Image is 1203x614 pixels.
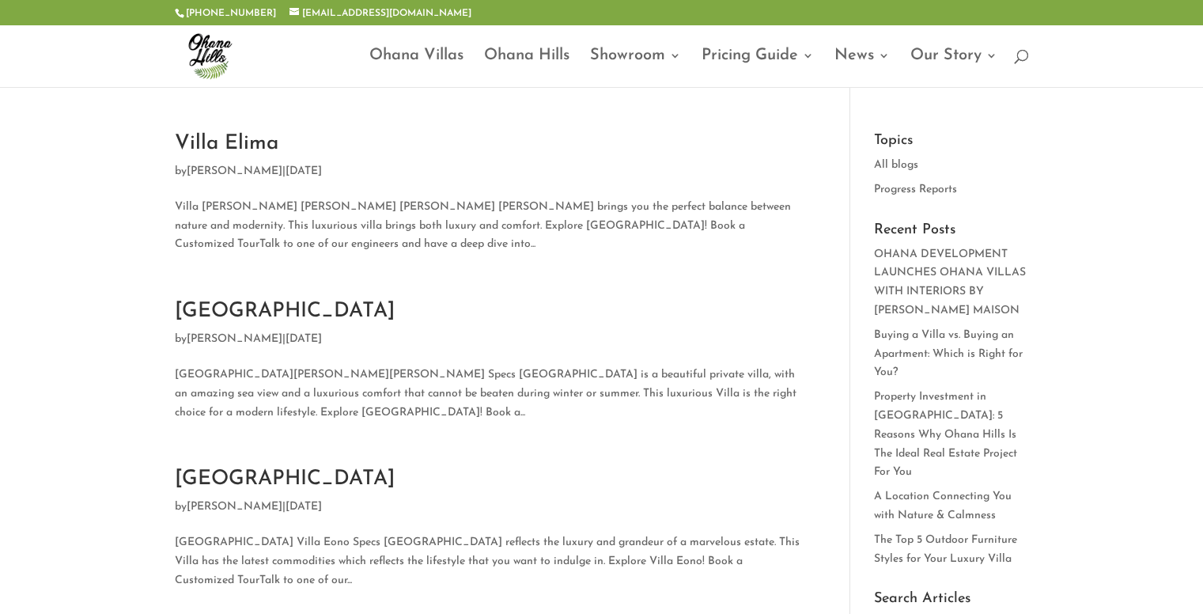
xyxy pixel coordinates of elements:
[874,391,1017,478] a: Property Investment in [GEOGRAPHIC_DATA]: 5 Reasons Why Ohana Hills Is The Ideal Real Estate Proj...
[286,501,322,513] span: [DATE]
[874,534,1017,565] a: The Top 5 Outdoor Furniture Styles for Your Luxury Villa
[286,333,322,345] span: [DATE]
[369,50,463,87] a: Ohana Villas
[874,134,1028,156] h4: Topics
[702,50,814,87] a: Pricing Guide
[834,50,890,87] a: News
[175,162,804,193] p: by |
[186,9,276,18] a: [PHONE_NUMBER]
[874,184,957,195] a: Progress Reports
[175,468,395,490] a: [GEOGRAPHIC_DATA]
[175,301,804,422] article: [GEOGRAPHIC_DATA][PERSON_NAME][PERSON_NAME] Specs [GEOGRAPHIC_DATA] is a beautiful private villa,...
[187,333,282,345] a: [PERSON_NAME]
[175,469,804,589] article: [GEOGRAPHIC_DATA] Villa Eono Specs [GEOGRAPHIC_DATA] reflects the luxury and grandeur of a marvel...
[187,165,282,177] a: [PERSON_NAME]
[874,223,1028,245] h4: Recent Posts
[874,491,1012,521] a: A Location Connecting You with Nature & Calmness
[175,498,804,529] p: by |
[910,50,997,87] a: Our Story
[590,50,681,87] a: Showroom
[178,24,241,87] img: ohana-hills
[175,133,278,154] a: Villa Elima
[175,330,804,361] p: by |
[187,501,282,513] a: [PERSON_NAME]
[874,159,918,171] a: All blogs
[874,592,1028,614] h4: Search Articles
[874,248,1026,316] a: OHANA DEVELOPMENT LAUNCHES OHANA VILLAS WITH INTERIORS BY [PERSON_NAME] MAISON
[874,329,1023,379] a: Buying a Villa vs. Buying an Apartment: Which is Right for You?
[289,9,471,18] a: [EMAIL_ADDRESS][DOMAIN_NAME]
[175,134,804,254] article: Villa [PERSON_NAME] [PERSON_NAME] [PERSON_NAME] [PERSON_NAME] brings you the perfect balance betw...
[484,50,569,87] a: Ohana Hills
[175,301,395,322] a: [GEOGRAPHIC_DATA]
[286,165,322,177] span: [DATE]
